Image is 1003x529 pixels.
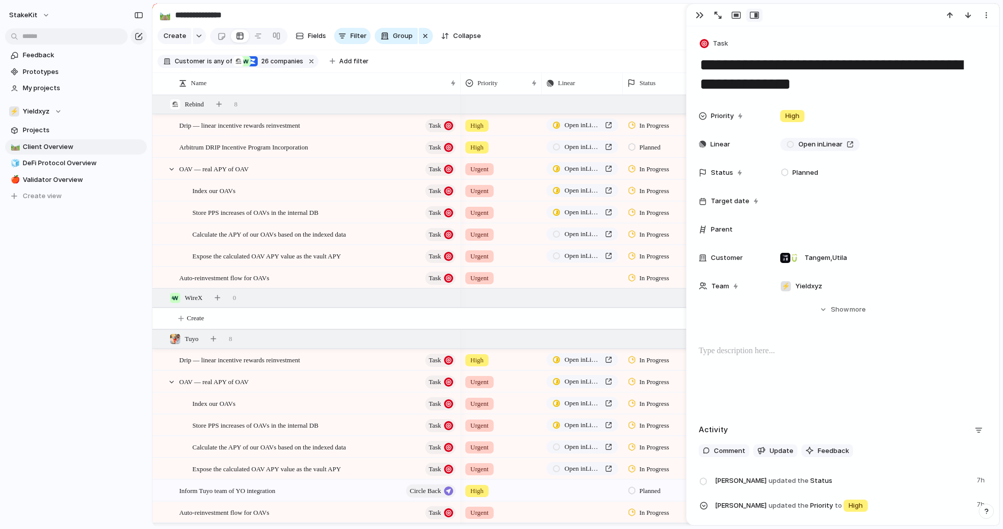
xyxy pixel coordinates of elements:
span: Urgent [470,208,489,218]
button: Task [698,36,731,51]
a: 🍎Validator Overview [5,172,147,187]
span: Open in Linear [798,139,842,149]
span: Fields [308,31,326,41]
button: 🍎 [9,175,19,185]
button: Filter [334,28,371,44]
span: In Progress [639,186,669,196]
span: 8 [229,334,232,344]
span: Calculate the APY of our OAVs based on the indexed data [192,441,346,452]
span: Urgent [470,164,489,174]
span: Index our OAVs [192,184,235,196]
span: to [835,501,842,511]
span: Feedback [23,50,143,60]
span: Open in Linear [565,229,601,239]
a: 🧊DeFi Protocol Overview [5,156,147,171]
span: Parent [711,224,733,235]
button: Fields [292,28,330,44]
span: Validator Overview [23,175,143,185]
span: Task [429,462,441,476]
span: Open in Linear [565,376,601,387]
button: Update [753,444,797,458]
span: Urgent [470,442,489,452]
button: Task [425,397,456,410]
span: In Progress [639,121,669,131]
span: Urgent [470,251,489,261]
a: Open inLinear [546,162,618,175]
span: Index our OAVs [192,397,235,409]
span: Task [429,271,441,285]
span: Team [711,281,729,291]
button: 🛤️ [9,142,19,152]
span: Tuyo [185,334,198,344]
span: Open in Linear [565,355,601,365]
a: Open inLinear [780,138,860,151]
span: Open in Linear [565,442,601,452]
a: Open inLinear [546,375,618,388]
span: Task [429,375,441,389]
span: Expose the calculated OAV APY value as the vault APY [192,250,341,261]
a: Open inLinear [546,419,618,432]
span: Status [715,473,971,487]
span: Client Overview [23,142,143,152]
span: [PERSON_NAME] [715,476,767,486]
span: Priority [711,111,734,121]
a: Open inLinear [546,249,618,262]
a: Feedback [5,48,147,63]
span: Add filter [339,57,369,66]
span: Inform Tuyo team of YO integration [179,484,275,496]
a: My projects [5,81,147,96]
span: Prototypes [23,67,143,77]
div: 🛤️Client Overview [5,139,147,155]
span: 8 [234,99,238,109]
div: ⚡ [781,281,791,291]
span: OAV — real APY of OAV [179,163,249,174]
span: High [470,142,484,153]
span: Open in Linear [565,164,601,174]
button: Task [425,184,456,198]
span: Projects [23,125,143,135]
span: In Progress [639,399,669,409]
span: Status [711,168,733,178]
button: 🧊 [9,158,19,168]
span: Drip — linear incentive rewards reinvestment [179,119,300,131]
button: Task [425,506,456,519]
a: Open inLinear [546,462,618,475]
span: Task [429,162,441,176]
span: Update [770,446,793,456]
span: Linear [558,78,575,88]
span: Open in Linear [565,120,601,130]
h2: Activity [699,424,728,436]
span: Store PPS increases of OAVs in the internal DB [192,206,318,218]
span: Rebind [185,99,204,109]
span: In Progress [639,377,669,387]
span: Open in Linear [565,464,601,474]
button: Task [425,354,456,367]
span: Open in Linear [565,398,601,408]
span: Task [429,228,441,242]
span: High [785,111,799,121]
span: Comment [714,446,745,456]
span: OAV — real APY of OAV [179,375,249,387]
span: 26 [258,57,270,65]
span: In Progress [639,421,669,431]
button: ⚡Yieldxyz [5,104,147,119]
span: Task [429,184,441,198]
span: Task [429,440,441,455]
span: Planned [639,142,661,153]
span: Urgent [470,399,489,409]
button: isany of [205,56,234,67]
span: Urgent [470,273,489,283]
span: 7h [977,473,987,485]
span: Auto-reinvestment flow for OAVs [179,506,269,518]
button: Add filter [324,54,375,68]
span: My projects [23,83,143,93]
span: In Progress [639,442,669,452]
button: Task [425,463,456,476]
button: Task [425,250,456,263]
button: Circle Back [406,484,456,498]
span: more [850,305,866,315]
span: Urgent [470,377,489,387]
span: Status [639,78,656,88]
span: WireX [185,293,203,303]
